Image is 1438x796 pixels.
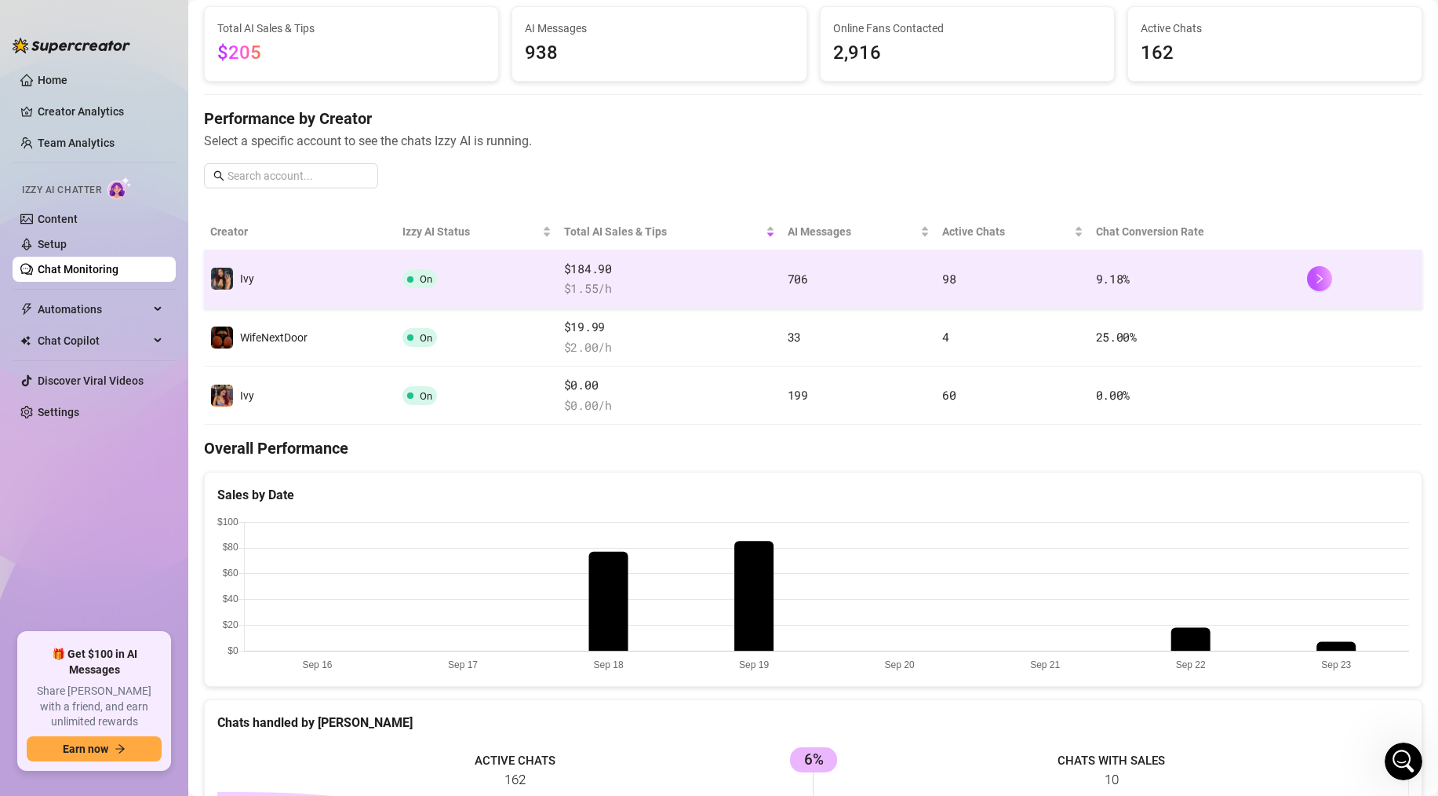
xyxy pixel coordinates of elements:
[942,223,1071,240] span: Active Chats
[1385,743,1422,780] iframe: Intercom live chat
[22,183,101,198] span: Izzy AI Chatter
[420,273,432,285] span: On
[16,170,267,199] span: in touch with your expired fans: Send them PPVs, and get them to resubscribe
[788,271,808,287] span: 706
[204,131,1422,151] span: Select a specific account to see the chats Izzy AI is running.
[16,341,154,354] span: ... to do, you just need to
[204,214,396,250] th: Creator
[240,331,308,344] span: WifeNextDoor
[558,214,781,250] th: Total AI Sales & Tips
[23,529,55,540] span: Home
[564,223,763,240] span: Total AI Sales & Tips
[564,318,775,337] span: $19.99
[67,238,73,250] span: ?
[38,74,67,86] a: Home
[564,376,775,395] span: $0.00
[16,377,225,406] span: Accessing OnlyFans Accounts with the Supercreator Desktop App
[115,743,126,754] span: arrow-right
[240,389,254,402] span: Ivy
[204,108,1422,130] h4: Performance by Creator
[16,445,93,458] span: Message Flow
[936,214,1090,250] th: Active Chats
[788,387,808,403] span: 199
[16,462,151,474] span: ... you can send a gentle
[211,268,233,290] img: Ivy
[275,6,304,35] div: Close
[38,137,115,149] a: Team Analytics
[38,374,144,387] a: Discover Viral Videos
[27,736,162,761] button: Earn nowarrow-right
[187,341,250,354] span: these steps
[260,529,289,540] span: News
[942,271,956,287] span: 98
[151,462,184,474] span: follow
[16,221,264,250] span: Is there any limit on how many expired fans I can
[1141,38,1409,68] span: 162
[525,38,793,68] span: 938
[16,325,105,338] span: Join as a chatter
[564,260,775,279] span: $184.90
[235,490,314,553] button: News
[1141,20,1409,37] span: Active Chats
[280,51,293,64] div: Clear
[16,101,177,114] span: Start Here: Product Overview
[38,99,163,124] a: Creator Analytics
[117,410,202,422] span: the login steps.
[525,20,793,37] span: AI Messages
[16,410,85,422] span: Select it and
[35,170,61,182] span: back
[1314,273,1325,284] span: right
[1307,266,1332,291] button: right
[27,647,162,677] span: 🎁 Get $100 in AI Messages
[240,272,254,285] span: Ivy
[942,329,949,345] span: 4
[1096,329,1137,345] span: 25.00 %
[38,297,149,322] span: Automations
[833,38,1101,68] span: 2,916
[1096,387,1130,403] span: 0.00 %
[16,118,180,130] span: ... Bump Message Online Fans
[213,170,224,181] span: search
[91,529,145,540] span: Messages
[564,396,775,415] span: $ 0.00 /h
[182,529,210,540] span: Help
[211,327,233,349] img: WifeNextDoor
[564,338,775,357] span: $ 2.00 /h
[788,223,917,240] span: AI Messages
[38,406,79,418] a: Settings
[781,214,936,250] th: AI Messages
[137,7,180,34] h1: Help
[63,743,108,755] span: Earn now
[184,462,228,474] span: -up like,
[204,437,1422,459] h4: Overall Performance
[217,713,1409,732] div: Chats handled by [PERSON_NAME]
[402,223,539,240] span: Izzy AI Status
[85,410,117,422] span: follow
[20,303,33,316] span: thunderbolt
[833,20,1101,37] span: Online Fans Contacted
[157,490,235,553] button: Help
[420,390,432,402] span: On
[16,153,153,166] span: Expired Fans Automation
[564,279,775,298] span: $ 1.55 /h
[788,329,801,345] span: 33
[180,118,215,130] span: Follow
[217,42,261,64] span: $205
[396,214,558,250] th: Izzy AI Status
[211,385,233,407] img: Ivy
[228,167,369,184] input: Search account...
[78,490,157,553] button: Messages
[219,118,246,130] span: Back
[107,177,132,199] img: AI Chatter
[35,238,67,250] span: follow
[16,273,140,286] span: How do I know if Auto-
[16,170,35,182] span: Get
[27,684,162,730] span: Share [PERSON_NAME] with a friend, and earn unlimited rewards
[217,20,486,37] span: Total AI Sales & Tips
[140,273,185,286] span: Follower
[11,42,303,72] input: Search for help
[217,485,1409,505] div: Sales by Date
[1090,214,1301,250] th: Chat Conversion Rate
[38,238,67,250] a: Setup
[38,213,78,225] a: Content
